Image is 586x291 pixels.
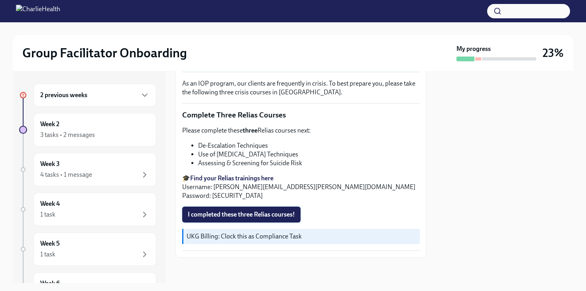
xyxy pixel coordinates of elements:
a: Find your Relias trainings here [190,174,273,182]
h3: 23% [543,46,564,60]
li: Assessing & Screening for Suicide Risk [198,159,420,168]
span: I completed these three Relias courses! [188,211,295,219]
div: 4 tasks • 1 message [40,170,92,179]
a: Week 23 tasks • 2 messages [19,113,156,146]
img: CharlieHealth [16,5,60,18]
h6: Week 2 [40,120,59,129]
h2: Group Facilitator Onboarding [22,45,187,61]
li: De-Escalation Techniques [198,141,420,150]
button: I completed these three Relias courses! [182,207,301,223]
a: Week 41 task [19,193,156,226]
div: 2 previous weeks [33,84,156,107]
div: 1 task [40,210,55,219]
p: 🎓 Username: [PERSON_NAME][EMAIL_ADDRESS][PERSON_NAME][DOMAIN_NAME] Password: [SECURITY_DATA] [182,174,420,200]
p: Please complete these Relias courses next: [182,126,420,135]
h6: Week 4 [40,199,60,208]
h6: Week 3 [40,160,60,168]
h6: 2 previous weeks [40,91,87,100]
li: Use of [MEDICAL_DATA] Techniques [198,150,420,159]
h6: Week 5 [40,239,60,248]
div: 1 task [40,250,55,259]
p: UKG Billing: Clock this as Compliance Task [187,232,417,241]
h6: Week 6 [40,279,60,288]
strong: three [243,127,258,134]
a: Week 51 task [19,232,156,266]
a: Week 34 tasks • 1 message [19,153,156,186]
p: As an IOP program, our clients are frequently in crisis. To best prepare you, please take the fol... [182,79,420,97]
p: Complete Three Relias Courses [182,110,420,120]
div: 3 tasks • 2 messages [40,131,95,139]
strong: My progress [456,45,491,53]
